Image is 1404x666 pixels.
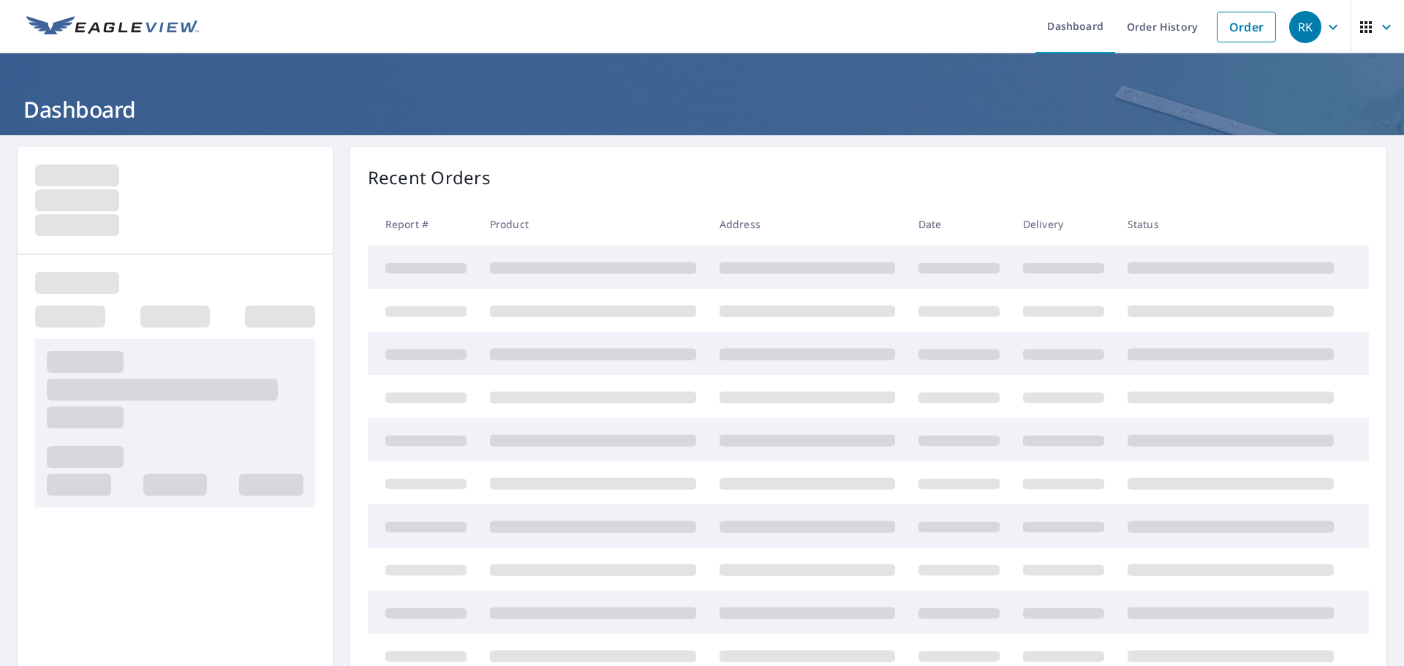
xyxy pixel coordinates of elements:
[1011,203,1116,246] th: Delivery
[1289,11,1321,43] div: RK
[18,94,1386,124] h1: Dashboard
[1217,12,1276,42] a: Order
[1116,203,1345,246] th: Status
[368,203,478,246] th: Report #
[708,203,907,246] th: Address
[907,203,1011,246] th: Date
[368,164,491,191] p: Recent Orders
[478,203,708,246] th: Product
[26,16,199,38] img: EV Logo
